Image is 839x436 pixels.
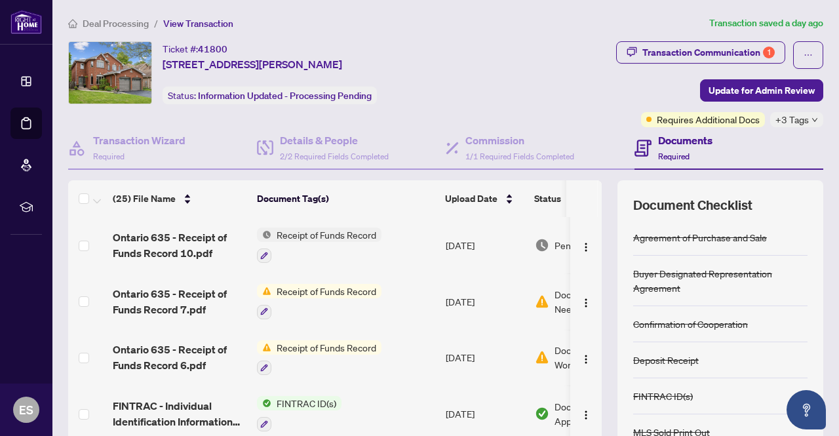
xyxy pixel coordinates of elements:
span: 2/2 Required Fields Completed [280,151,389,161]
div: Ticket #: [163,41,227,56]
span: Pending Review [555,238,620,252]
td: [DATE] [440,330,530,386]
img: Logo [581,242,591,252]
span: Requires Additional Docs [657,112,760,127]
span: Required [658,151,690,161]
span: Ontario 635 - Receipt of Funds Record 10.pdf [113,229,246,261]
span: FINTRAC - Individual Identification Information Record 8.pdf [113,398,246,429]
td: [DATE] [440,273,530,330]
span: Receipt of Funds Record [271,340,381,355]
span: Required [93,151,125,161]
button: Logo [576,235,596,256]
span: Ontario 635 - Receipt of Funds Record 6.pdf [113,342,246,373]
span: View Transaction [163,18,233,30]
button: Status IconReceipt of Funds Record [257,228,381,263]
button: Status IconReceipt of Funds Record [257,284,381,319]
span: Document Needs Work [555,343,636,372]
span: Document Needs Work [555,287,623,316]
button: Open asap [787,390,826,429]
img: Document Status [535,406,549,421]
span: down [811,117,818,123]
span: (25) File Name [113,191,176,206]
td: [DATE] [440,217,530,273]
img: IMG-E12189328_1.jpg [69,42,151,104]
h4: Commission [465,132,574,148]
span: ES [19,401,33,419]
span: Ontario 635 - Receipt of Funds Record 7.pdf [113,286,246,317]
img: Document Status [535,350,549,365]
span: Deal Processing [83,18,149,30]
span: FINTRAC ID(s) [271,396,341,410]
button: Status IconReceipt of Funds Record [257,340,381,376]
img: Status Icon [257,284,271,298]
th: Document Tag(s) [252,180,440,217]
div: FINTRAC ID(s) [633,389,693,403]
h4: Details & People [280,132,389,148]
div: Deposit Receipt [633,353,699,367]
article: Transaction saved a day ago [709,16,823,31]
button: Status IconFINTRAC ID(s) [257,396,341,431]
div: Status: [163,87,377,104]
span: 41800 [198,43,227,55]
span: Information Updated - Processing Pending [198,90,372,102]
img: Document Status [535,294,549,309]
div: Agreement of Purchase and Sale [633,230,767,245]
img: Status Icon [257,228,271,242]
span: Receipt of Funds Record [271,284,381,298]
span: Receipt of Funds Record [271,228,381,242]
img: Document Status [535,238,549,252]
h4: Transaction Wizard [93,132,185,148]
span: 1/1 Required Fields Completed [465,151,574,161]
h4: Documents [658,132,712,148]
span: ellipsis [804,50,813,60]
img: Logo [581,410,591,420]
img: Logo [581,298,591,308]
button: Logo [576,291,596,312]
div: Buyer Designated Representation Agreement [633,266,808,295]
span: Upload Date [445,191,498,206]
span: Document Approved [555,399,636,428]
button: Logo [576,403,596,424]
span: +3 Tags [775,112,809,127]
span: Update for Admin Review [709,80,815,101]
span: home [68,19,77,28]
th: Upload Date [440,180,529,217]
button: Update for Admin Review [700,79,823,102]
span: Document Checklist [633,196,752,214]
div: Transaction Communication [642,42,775,63]
button: Transaction Communication1 [616,41,785,64]
span: Status [534,191,561,206]
li: / [154,16,158,31]
th: (25) File Name [107,180,252,217]
img: Status Icon [257,340,271,355]
button: Logo [576,347,596,368]
span: [STREET_ADDRESS][PERSON_NAME] [163,56,342,72]
img: logo [10,10,42,34]
div: Confirmation of Cooperation [633,317,748,331]
div: 1 [763,47,775,58]
img: Logo [581,354,591,365]
img: Status Icon [257,396,271,410]
th: Status [529,180,640,217]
